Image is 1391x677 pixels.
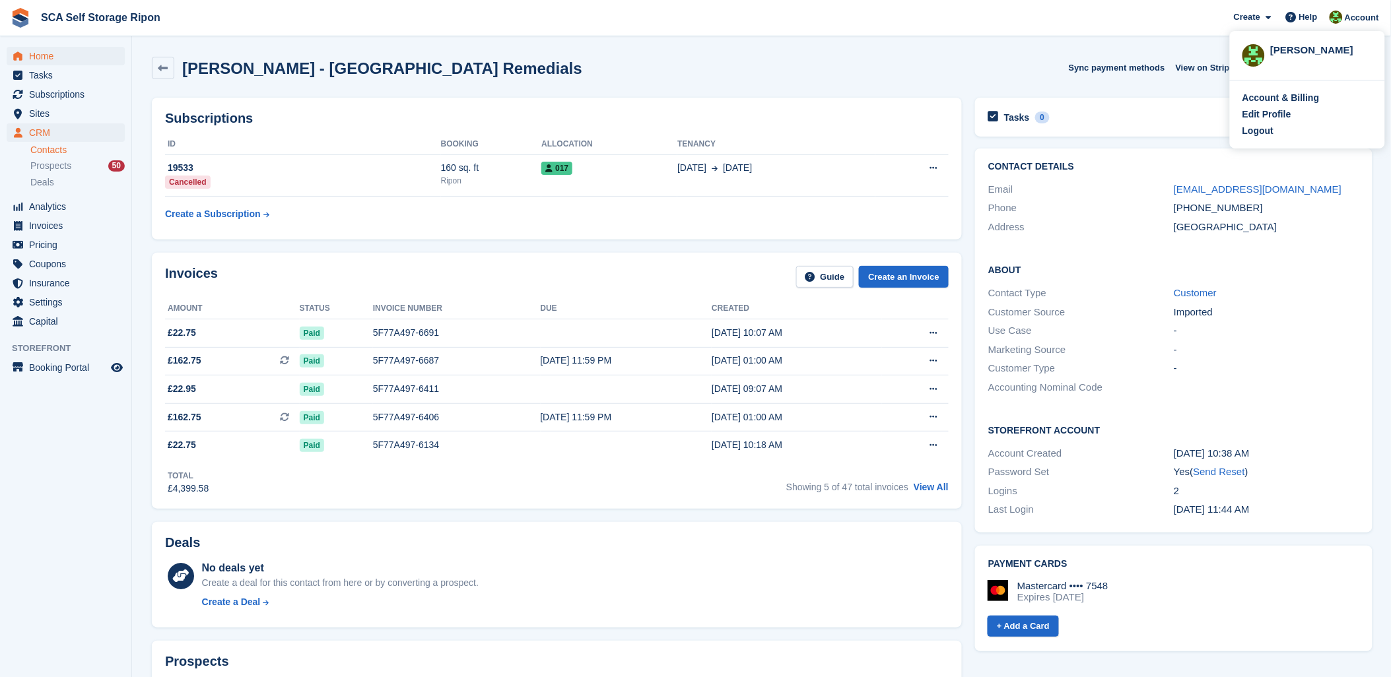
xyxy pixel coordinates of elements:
[723,161,752,175] span: [DATE]
[7,274,125,292] a: menu
[11,8,30,28] img: stora-icon-8386f47178a22dfd0bd8f6a31ec36ba5ce8667c1dd55bd0f319d3a0aa187defe.svg
[1174,323,1359,338] div: -
[786,482,908,492] span: Showing 5 of 47 total invoices
[373,326,541,340] div: 5F77A497-6691
[914,482,949,492] a: View All
[168,354,201,368] span: £162.75
[300,383,324,396] span: Paid
[300,439,324,452] span: Paid
[29,66,108,84] span: Tasks
[29,197,108,216] span: Analytics
[30,176,54,189] span: Deals
[988,380,1174,395] div: Accounting Nominal Code
[988,465,1174,480] div: Password Set
[1330,11,1343,24] img: Kelly Neesham
[988,220,1174,235] div: Address
[29,123,108,142] span: CRM
[712,298,882,319] th: Created
[712,438,882,452] div: [DATE] 10:18 AM
[1035,112,1050,123] div: 0
[712,326,882,340] div: [DATE] 10:07 AM
[1242,108,1291,121] div: Edit Profile
[541,354,712,368] div: [DATE] 11:59 PM
[30,176,125,189] a: Deals
[1069,57,1165,79] button: Sync payment methods
[988,559,1359,569] h2: Payment cards
[988,201,1174,216] div: Phone
[1190,466,1248,477] span: ( )
[988,502,1174,517] div: Last Login
[168,382,196,396] span: £22.95
[168,438,196,452] span: £22.75
[29,274,108,292] span: Insurance
[108,160,125,172] div: 50
[202,595,261,609] div: Create a Deal
[7,66,125,84] a: menu
[988,182,1174,197] div: Email
[1017,591,1108,603] div: Expires [DATE]
[300,327,324,340] span: Paid
[7,358,125,377] a: menu
[712,410,882,424] div: [DATE] 01:00 AM
[1174,361,1359,376] div: -
[1299,11,1318,24] span: Help
[988,580,1009,601] img: Mastercard Logo
[165,298,300,319] th: Amount
[373,438,541,452] div: 5F77A497-6134
[1174,484,1359,499] div: 2
[677,161,706,175] span: [DATE]
[1004,112,1030,123] h2: Tasks
[30,159,125,173] a: Prospects 50
[165,202,269,226] a: Create a Subscription
[7,47,125,65] a: menu
[1174,287,1217,298] a: Customer
[168,470,209,482] div: Total
[1174,465,1359,480] div: Yes
[7,216,125,235] a: menu
[300,354,324,368] span: Paid
[1174,183,1341,195] a: [EMAIL_ADDRESS][DOMAIN_NAME]
[541,410,712,424] div: [DATE] 11:59 PM
[988,446,1174,461] div: Account Created
[1242,44,1265,67] img: Kelly Neesham
[36,7,166,28] a: SCA Self Storage Ripon
[7,312,125,331] a: menu
[12,342,131,355] span: Storefront
[168,482,209,496] div: £4,399.58
[988,361,1174,376] div: Customer Type
[988,305,1174,320] div: Customer Source
[29,85,108,104] span: Subscriptions
[988,286,1174,301] div: Contact Type
[1242,91,1373,105] a: Account & Billing
[168,326,196,340] span: £22.75
[373,382,541,396] div: 5F77A497-6411
[1017,580,1108,592] div: Mastercard •••• 7548
[988,323,1174,338] div: Use Case
[1242,124,1373,138] a: Logout
[988,423,1359,436] h2: Storefront Account
[1345,11,1379,24] span: Account
[373,354,541,368] div: 5F77A497-6687
[165,134,441,155] th: ID
[202,560,479,576] div: No deals yet
[7,123,125,142] a: menu
[1242,108,1373,121] a: Edit Profile
[988,616,1059,637] a: + Add a Card
[29,216,108,235] span: Invoices
[541,134,677,155] th: Allocation
[988,162,1359,172] h2: Contact Details
[441,134,542,155] th: Booking
[30,144,125,156] a: Contacts
[1174,446,1359,461] div: [DATE] 10:38 AM
[7,236,125,254] a: menu
[165,535,200,550] h2: Deals
[988,263,1359,276] h2: About
[7,104,125,123] a: menu
[1174,201,1359,216] div: [PHONE_NUMBER]
[29,104,108,123] span: Sites
[1174,503,1250,515] time: 2023-06-20 10:44:39 UTC
[541,162,572,175] span: 017
[7,255,125,273] a: menu
[182,59,582,77] h2: [PERSON_NAME] - [GEOGRAPHIC_DATA] Remedials
[1242,124,1273,138] div: Logout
